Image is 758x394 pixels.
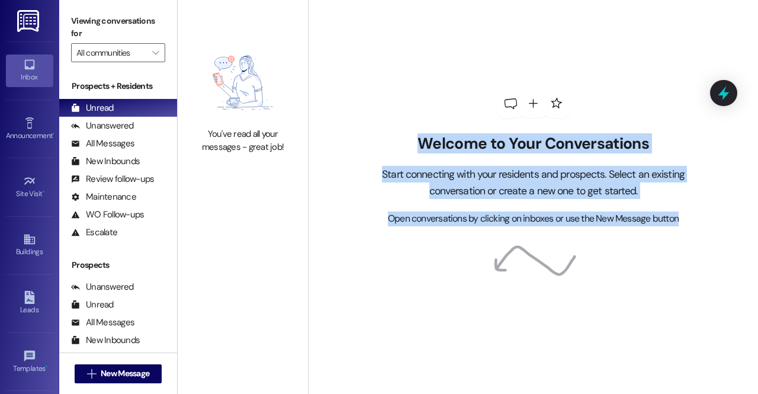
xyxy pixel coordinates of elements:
span: Open conversations by clicking on inboxes or use the New Message button [388,212,679,226]
div: Escalate [71,226,117,239]
img: empty-state [191,43,295,122]
a: Leads [6,287,53,319]
h2: Welcome to Your Conversations [364,134,703,153]
div: Review follow-ups [71,173,154,185]
label: Viewing conversations for [71,12,165,43]
div: Prospects + Residents [59,80,177,92]
span: New Message [101,367,149,380]
a: Templates • [6,346,53,378]
button: New Message [75,364,162,383]
div: Unanswered [71,281,134,293]
div: All Messages [71,316,134,329]
div: Unanswered [71,120,134,132]
div: Unread [71,102,114,114]
div: New Inbounds [71,334,140,347]
div: WO Follow-ups [71,209,144,221]
div: Prospects [59,259,177,271]
div: Unread [71,299,114,311]
a: Site Visit • [6,171,53,203]
span: • [43,188,44,196]
div: You've read all your messages - great job! [191,128,295,153]
span: • [46,363,47,371]
div: New Inbounds [71,155,140,168]
a: Buildings [6,229,53,261]
span: • [53,130,54,138]
i:  [87,369,96,379]
input: All communities [76,43,146,62]
div: All Messages [71,137,134,150]
div: Maintenance [71,191,136,203]
a: Inbox [6,55,53,87]
p: Start connecting with your residents and prospects. Select an existing conversation or create a n... [364,166,703,200]
img: ResiDesk Logo [17,10,41,32]
i:  [152,48,159,57]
